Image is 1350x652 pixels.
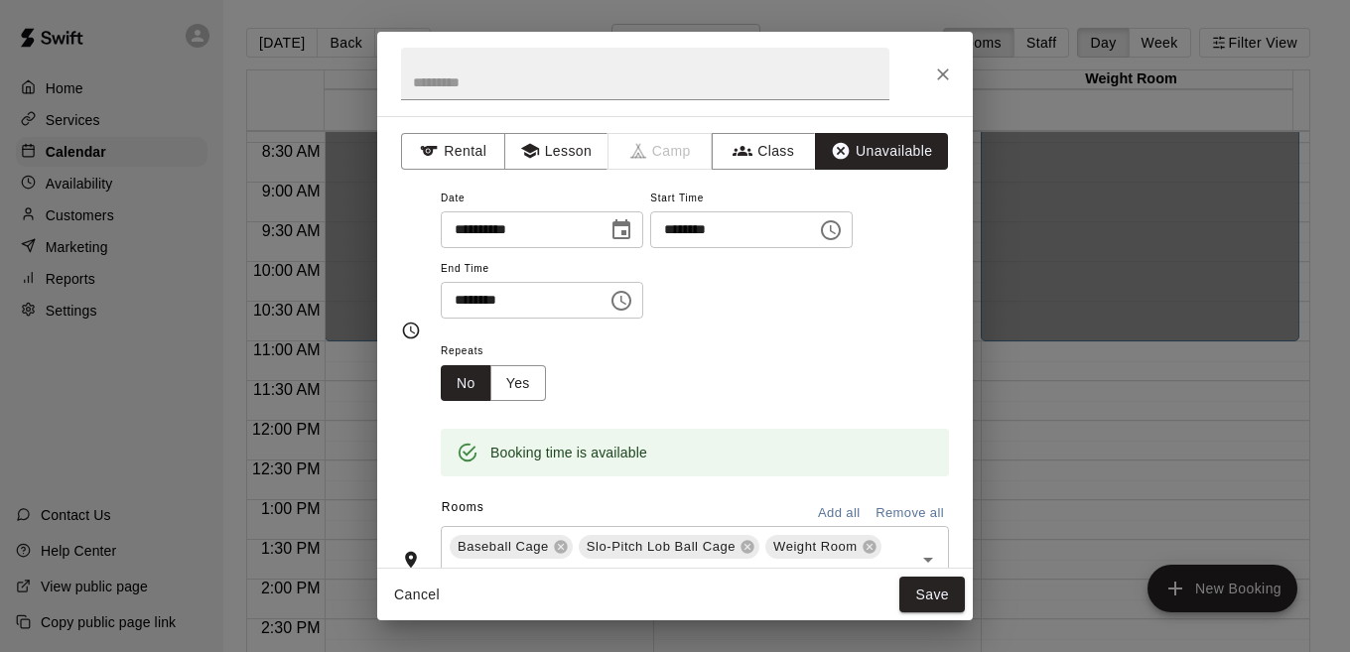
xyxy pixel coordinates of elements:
[807,498,871,529] button: Add all
[385,577,449,613] button: Cancel
[401,321,421,340] svg: Timing
[490,435,647,470] div: Booking time is available
[441,365,491,402] button: No
[441,365,546,402] div: outlined button group
[765,535,881,559] div: Weight Room
[608,133,713,170] span: Camps can only be created in the Services page
[441,256,643,283] span: End Time
[579,535,759,559] div: Slo-Pitch Lob Ball Cage
[811,210,851,250] button: Choose time, selected time is 11:00 AM
[899,577,965,613] button: Save
[815,133,948,170] button: Unavailable
[925,57,961,92] button: Close
[442,500,484,514] span: Rooms
[579,537,743,557] span: Slo-Pitch Lob Ball Cage
[490,365,546,402] button: Yes
[450,535,573,559] div: Baseball Cage
[650,186,853,212] span: Start Time
[914,546,942,574] button: Open
[441,338,562,365] span: Repeats
[401,550,421,570] svg: Rooms
[602,210,641,250] button: Choose date, selected date is Sep 20, 2025
[441,186,643,212] span: Date
[504,133,608,170] button: Lesson
[765,537,866,557] span: Weight Room
[712,133,816,170] button: Class
[602,281,641,321] button: Choose time, selected time is 12:30 PM
[871,498,949,529] button: Remove all
[401,133,505,170] button: Rental
[450,537,557,557] span: Baseball Cage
